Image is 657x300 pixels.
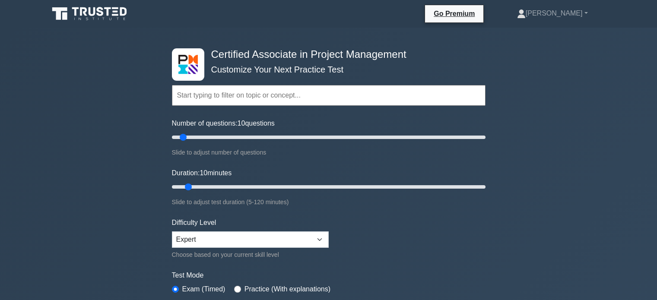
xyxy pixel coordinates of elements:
h4: Certified Associate in Project Management [208,48,443,61]
div: Slide to adjust test duration (5-120 minutes) [172,197,486,207]
label: Duration: minutes [172,168,232,178]
label: Exam (Timed) [182,284,225,294]
input: Start typing to filter on topic or concept... [172,85,486,106]
span: 10 [238,120,245,127]
a: [PERSON_NAME] [496,5,609,22]
label: Practice (With explanations) [244,284,330,294]
span: 10 [200,169,207,177]
div: Choose based on your current skill level [172,249,329,260]
label: Number of questions: questions [172,118,275,129]
div: Slide to adjust number of questions [172,147,486,158]
label: Difficulty Level [172,218,216,228]
label: Test Mode [172,270,486,281]
a: Go Premium [428,8,480,19]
